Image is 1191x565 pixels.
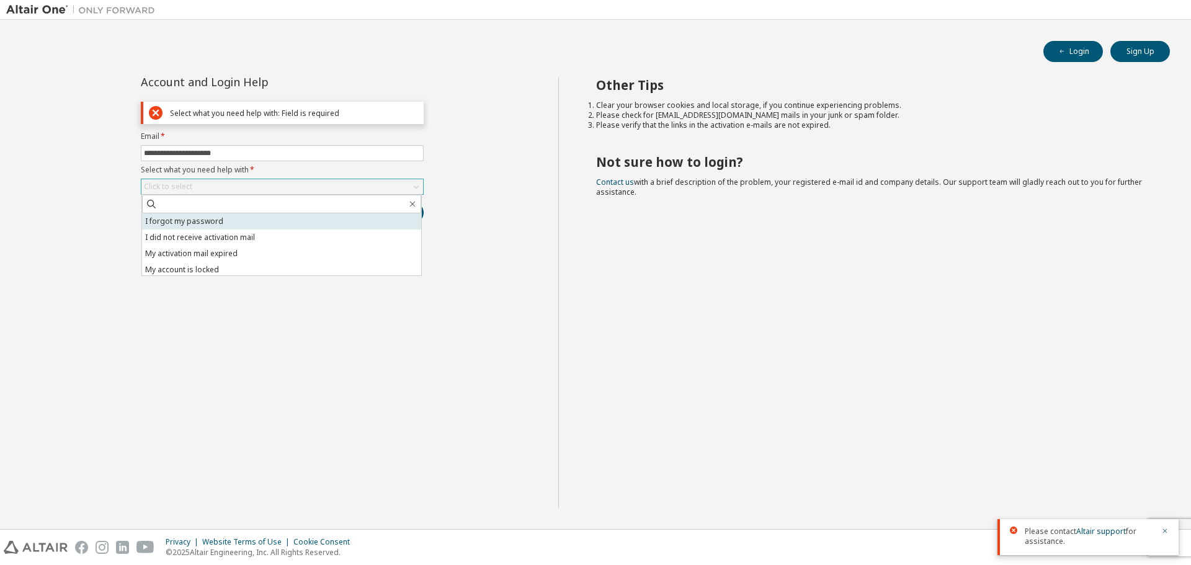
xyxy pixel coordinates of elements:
[1076,526,1126,536] a: Altair support
[144,182,192,192] div: Click to select
[75,541,88,554] img: facebook.svg
[596,177,634,187] a: Contact us
[596,77,1148,93] h2: Other Tips
[141,131,424,141] label: Email
[116,541,129,554] img: linkedin.svg
[142,213,421,229] li: I forgot my password
[596,110,1148,120] li: Please check for [EMAIL_ADDRESS][DOMAIN_NAME] mails in your junk or spam folder.
[166,547,357,558] p: © 2025 Altair Engineering, Inc. All Rights Reserved.
[596,177,1142,197] span: with a brief description of the problem, your registered e-mail id and company details. Our suppo...
[166,537,202,547] div: Privacy
[136,541,154,554] img: youtube.svg
[141,165,424,175] label: Select what you need help with
[1043,41,1103,62] button: Login
[96,541,109,554] img: instagram.svg
[1110,41,1170,62] button: Sign Up
[202,537,293,547] div: Website Terms of Use
[1025,527,1154,546] span: Please contact for assistance.
[141,77,367,87] div: Account and Login Help
[4,541,68,554] img: altair_logo.svg
[596,154,1148,170] h2: Not sure how to login?
[596,100,1148,110] li: Clear your browser cookies and local storage, if you continue experiencing problems.
[141,179,423,194] div: Click to select
[293,537,357,547] div: Cookie Consent
[596,120,1148,130] li: Please verify that the links in the activation e-mails are not expired.
[170,109,418,118] div: Select what you need help with: Field is required
[6,4,161,16] img: Altair One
